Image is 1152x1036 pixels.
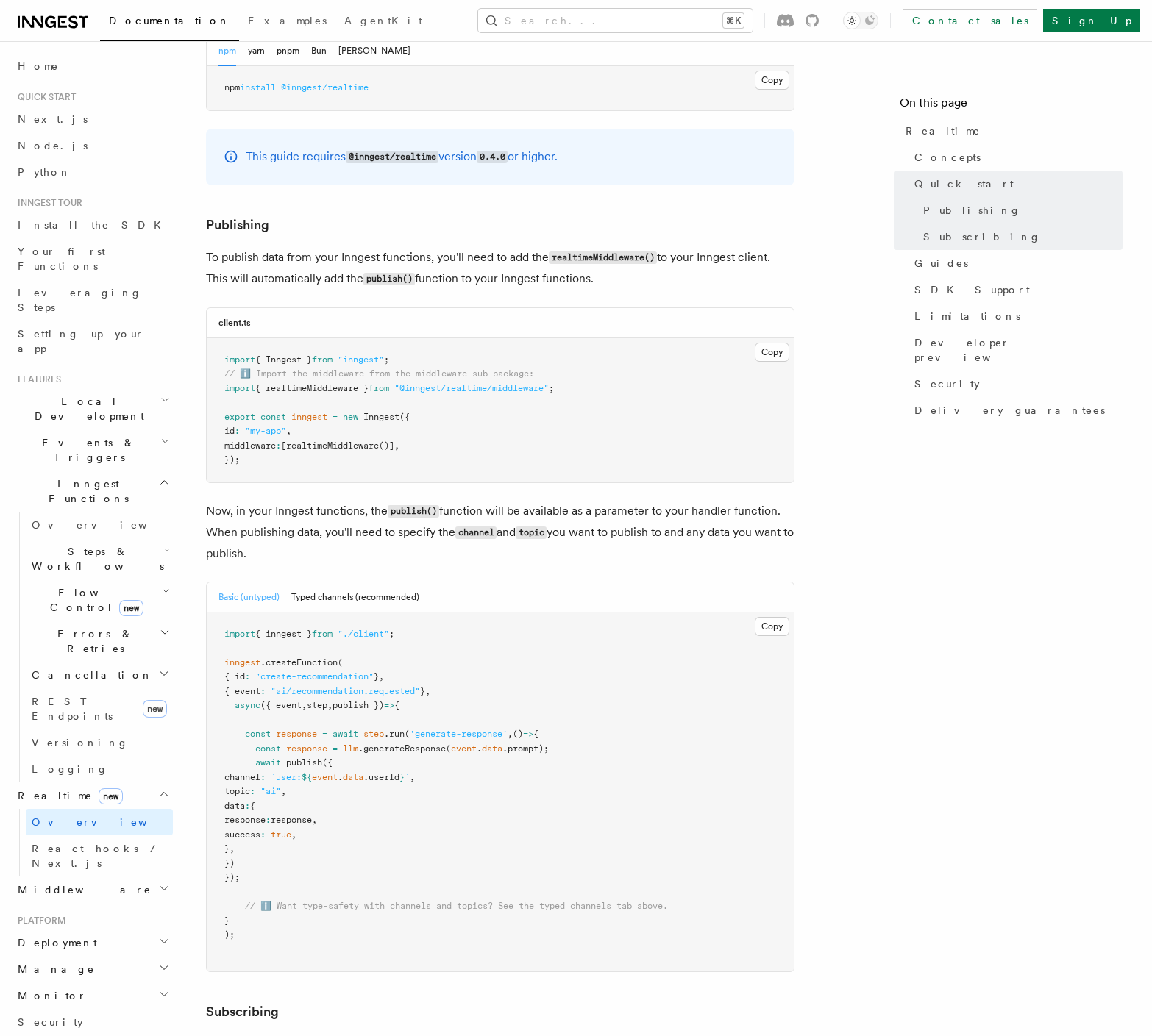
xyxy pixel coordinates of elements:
code: @inngest/realtime [346,151,438,163]
span: Setting up your app [18,328,144,354]
a: SDK Support [909,276,1123,303]
span: Home [18,59,59,74]
span: install [240,82,276,93]
span: ({ event [260,700,302,710]
span: , [286,426,291,436]
span: { [250,801,255,811]
span: import [224,354,255,365]
span: () [513,729,523,739]
span: const [260,412,286,422]
a: Quick start [909,171,1123,197]
a: Overview [26,512,173,538]
span: } [224,843,230,854]
a: Realtime [900,118,1123,144]
span: Features [12,374,61,385]
button: Typed channels (recommended) [291,582,419,612]
span: .userId [363,772,399,782]
span: npm [224,82,240,93]
span: from [369,383,389,393]
span: Overview [32,816,183,828]
span: ({ [322,757,333,768]
a: Leveraging Steps [12,279,173,321]
span: ; [389,629,394,639]
span: response [271,815,312,825]
a: Home [12,53,173,79]
button: Toggle dark mode [843,12,878,29]
span: Local Development [12,394,160,424]
span: export [224,412,255,422]
span: llm [343,743,358,754]
a: Install the SDK [12,212,173,238]
span: ; [549,383,554,393]
a: Your first Functions [12,238,173,279]
button: Cancellation [26,662,173,688]
span: response [286,743,327,754]
span: ( [338,657,343,668]
span: success [224,829,260,840]
span: import [224,383,255,393]
span: Logging [32,763,108,775]
button: Search...⌘K [478,9,753,32]
span: = [322,729,327,739]
span: , [508,729,513,739]
span: { [394,700,399,710]
span: new [119,600,143,616]
span: : [250,786,255,796]
span: Realtime [12,788,123,803]
span: Inngest Functions [12,476,159,506]
span: AgentKit [344,15,422,26]
span: Errors & Retries [26,626,160,656]
span: from [312,629,333,639]
span: publish [286,757,322,768]
a: Logging [26,756,173,782]
span: , [410,772,415,782]
a: React hooks / Next.js [26,835,173,876]
span: => [523,729,533,739]
span: Guides [914,256,968,271]
a: Python [12,159,173,185]
button: Bun [311,36,327,66]
span: from [312,354,333,365]
span: realtimeMiddleware [286,440,379,451]
h3: client.ts [218,317,251,329]
span: "ai/recommendation.requested" [271,686,420,696]
span: }); [224,872,240,882]
span: step [363,729,384,739]
span: event [451,743,477,754]
span: Your first Functions [18,246,105,272]
button: Middleware [12,876,173,903]
span: response [276,729,317,739]
span: import [224,629,255,639]
a: Developer preview [909,329,1123,371]
span: .prompt); [502,743,549,754]
span: "inngest" [338,354,384,365]
a: Contact sales [903,9,1037,32]
button: Realtimenew [12,782,173,809]
button: [PERSON_NAME] [338,36,410,66]
span: ; [384,354,389,365]
span: { Inngest } [255,354,312,365]
span: [ [281,440,286,451]
span: await [333,729,358,739]
span: . [477,743,482,754]
code: topic [516,526,547,539]
a: Security [909,371,1123,397]
button: Steps & Workflows [26,538,173,579]
a: Publishing [917,197,1123,224]
span: id [224,426,235,436]
button: Flow Controlnew [26,579,173,621]
span: { [533,729,538,739]
div: Inngest Functions [12,512,173,782]
span: : [266,815,271,825]
code: publish() [388,505,439,518]
a: Next.js [12,106,173,132]
span: const [245,729,271,739]
span: Documentation [109,15,230,26]
span: Examples [248,15,327,26]
span: inngest [291,412,327,422]
span: Leveraging Steps [18,287,142,313]
span: "./client" [338,629,389,639]
span: const [255,743,281,754]
span: Node.js [18,140,88,151]
span: Monitor [12,988,87,1003]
